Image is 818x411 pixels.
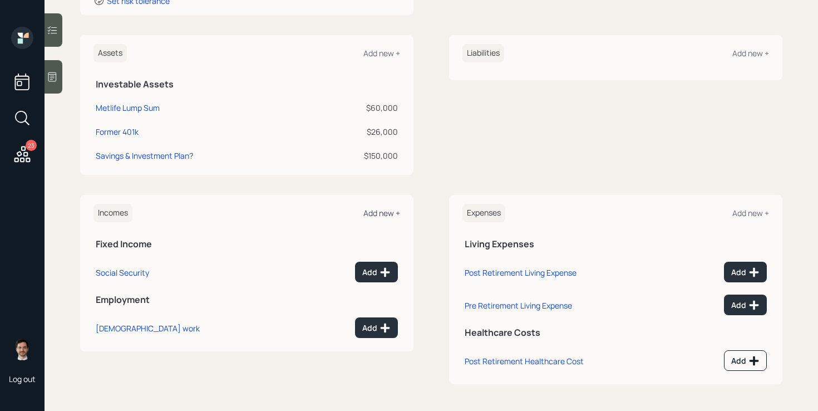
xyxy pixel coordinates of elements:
[363,208,400,218] div: Add new +
[96,323,200,334] div: [DEMOGRAPHIC_DATA] work
[318,102,398,114] div: $60,000
[96,267,149,278] div: Social Security
[93,204,132,222] h6: Incomes
[26,140,37,151] div: 23
[462,204,505,222] h6: Expenses
[362,267,391,278] div: Add
[732,208,769,218] div: Add new +
[11,338,33,360] img: jonah-coleman-headshot.png
[465,356,584,366] div: Post Retirement Healthcare Cost
[355,262,398,282] button: Add
[724,295,767,315] button: Add
[724,262,767,282] button: Add
[9,374,36,384] div: Log out
[318,126,398,138] div: $26,000
[363,48,400,58] div: Add new +
[318,150,398,162] div: $150,000
[96,126,139,138] div: Former 401k
[96,295,398,305] h5: Employment
[362,322,391,334] div: Add
[96,239,398,249] h5: Fixed Income
[465,267,576,278] div: Post Retirement Living Expense
[465,300,572,311] div: Pre Retirement Living Expense
[96,102,160,114] div: Metlife Lump Sum
[724,350,767,371] button: Add
[96,150,193,162] div: Savings & Investment Plan?
[731,300,760,311] div: Add
[96,79,398,90] h5: Investable Assets
[465,327,767,338] h5: Healthcare Costs
[731,355,760,366] div: Add
[465,239,767,249] h5: Living Expenses
[93,44,127,62] h6: Assets
[355,317,398,338] button: Add
[731,267,760,278] div: Add
[732,48,769,58] div: Add new +
[462,44,504,62] h6: Liabilities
